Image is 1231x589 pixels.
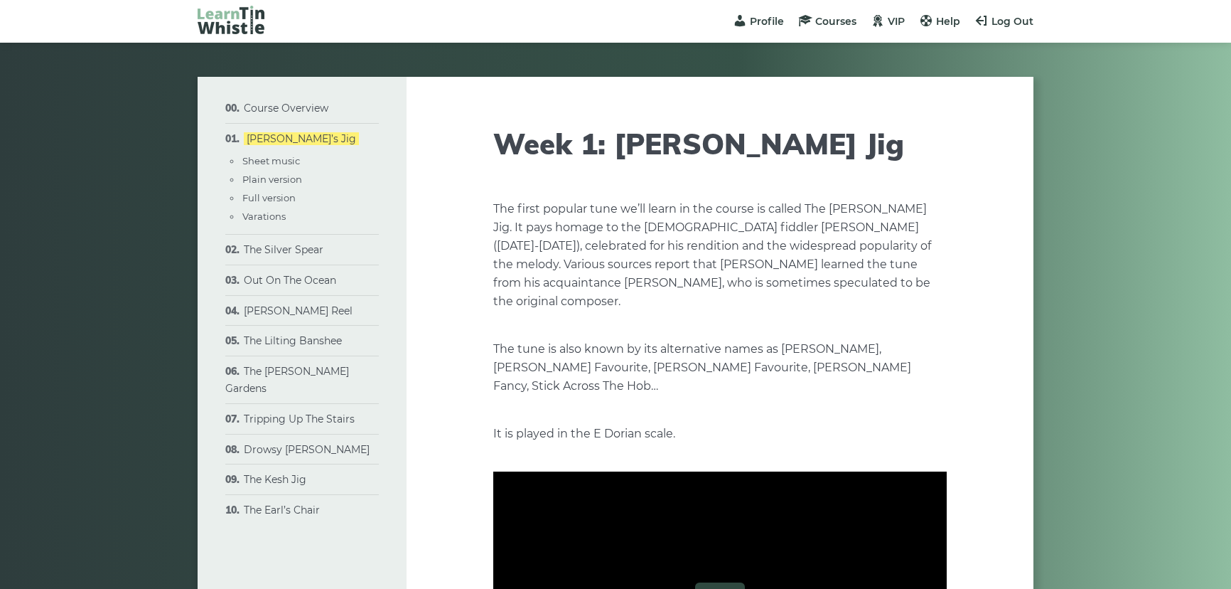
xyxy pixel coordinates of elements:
a: Tripping Up The Stairs [244,413,355,425]
a: [PERSON_NAME]’s Jig [244,132,359,145]
a: Drowsy [PERSON_NAME] [244,443,370,456]
a: Full version [242,192,296,203]
a: Out On The Ocean [244,274,336,287]
p: The tune is also known by its alternative names as [PERSON_NAME], [PERSON_NAME] Favourite, [PERSO... [493,340,947,396]
span: Log Out [991,15,1033,28]
a: Profile [733,15,784,28]
img: LearnTinWhistle.com [198,6,264,34]
a: Log Out [974,15,1033,28]
a: The [PERSON_NAME] Gardens [225,365,349,395]
span: Help [936,15,960,28]
a: VIP [871,15,905,28]
a: Courses [798,15,856,28]
a: The Earl’s Chair [244,504,320,516]
p: It is played in the E Dorian scale. [493,425,947,443]
span: Courses [815,15,856,28]
a: Course Overview [244,102,328,115]
p: The first popular tune we’ll learn in the course is called The [PERSON_NAME] Jig. It pays homage ... [493,200,947,311]
a: Plain version [242,174,302,185]
span: VIP [888,15,905,28]
span: Profile [750,15,784,28]
a: Sheet music [242,155,300,166]
a: The Kesh Jig [244,473,306,486]
a: The Lilting Banshee [244,334,342,347]
a: [PERSON_NAME] Reel [244,304,353,317]
a: Help [919,15,960,28]
a: The Silver Spear [244,243,323,256]
a: Varations [242,211,286,222]
h1: Week 1: [PERSON_NAME] Jig [493,127,947,161]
